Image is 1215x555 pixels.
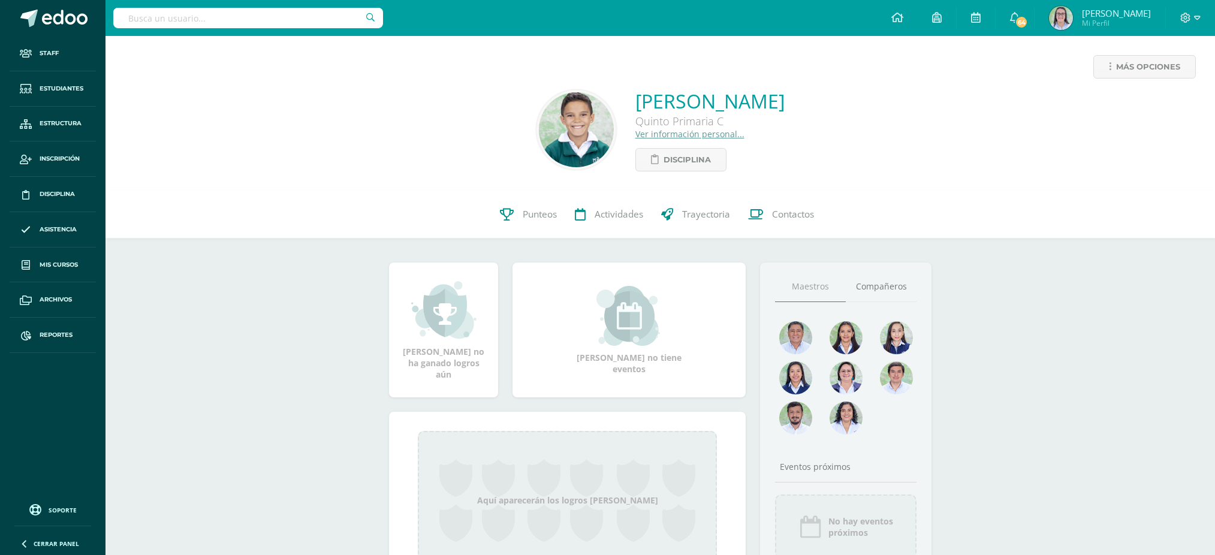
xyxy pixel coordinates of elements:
[10,177,96,212] a: Disciplina
[40,330,73,340] span: Reportes
[113,8,383,28] input: Busca un usuario...
[1116,56,1180,78] span: Más opciones
[40,154,80,164] span: Inscripción
[566,191,652,239] a: Actividades
[1082,7,1151,19] span: [PERSON_NAME]
[49,506,77,514] span: Soporte
[1049,6,1073,30] img: 04502d3ebb6155621d07acff4f663ff2.png
[775,272,846,302] a: Maestros
[664,149,711,171] span: Disciplina
[40,119,82,128] span: Estructura
[798,515,822,539] img: event_icon.png
[828,515,893,538] span: No hay eventos próximos
[40,84,83,93] span: Estudiantes
[596,286,662,346] img: event_small.png
[779,321,812,354] img: f4ec16a59328cb939a4b919555c40b71.png
[682,208,730,221] span: Trayectoria
[779,402,812,435] img: 54c759e5b9bb94252904e19d2c113a42.png
[775,461,916,472] div: Eventos próximos
[880,321,913,354] img: e0582db7cc524a9960c08d03de9ec803.png
[635,148,726,171] a: Disciplina
[491,191,566,239] a: Punteos
[10,71,96,107] a: Estudiantes
[772,208,814,221] span: Contactos
[10,318,96,353] a: Reportes
[846,272,916,302] a: Compañeros
[635,128,744,140] a: Ver información personal...
[1093,55,1196,79] a: Más opciones
[10,141,96,177] a: Inscripción
[652,191,739,239] a: Trayectoria
[40,225,77,234] span: Asistencia
[411,280,477,340] img: achievement_small.png
[595,208,643,221] span: Actividades
[523,208,557,221] span: Punteos
[569,286,689,375] div: [PERSON_NAME] no tiene eventos
[779,361,812,394] img: 6ddd1834028c492d783a9ed76c16c693.png
[635,88,785,114] a: [PERSON_NAME]
[830,321,863,354] img: a45c6b0b365ef70dd84ea434ae6b643f.png
[635,114,785,128] div: Quinto Primaria C
[40,189,75,199] span: Disciplina
[401,280,486,380] div: [PERSON_NAME] no ha ganado logros aún
[10,107,96,142] a: Estructura
[10,36,96,71] a: Staff
[40,295,72,304] span: Archivos
[10,282,96,318] a: Archivos
[40,49,59,58] span: Staff
[10,212,96,248] a: Asistencia
[1015,16,1028,29] span: 64
[830,361,863,394] img: 674848b92a8dd628d3cff977652c0a9e.png
[880,361,913,394] img: f0af4734c025b990c12c69d07632b04a.png
[1082,18,1151,28] span: Mi Perfil
[10,248,96,283] a: Mis cursos
[539,92,614,167] img: 37c7df65a6d4b0d9624af3e6928474dc.png
[739,191,823,239] a: Contactos
[40,260,78,270] span: Mis cursos
[34,539,79,548] span: Cerrar panel
[14,501,91,517] a: Soporte
[830,402,863,435] img: 74e021dbc1333a55a6a6352084f0f183.png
